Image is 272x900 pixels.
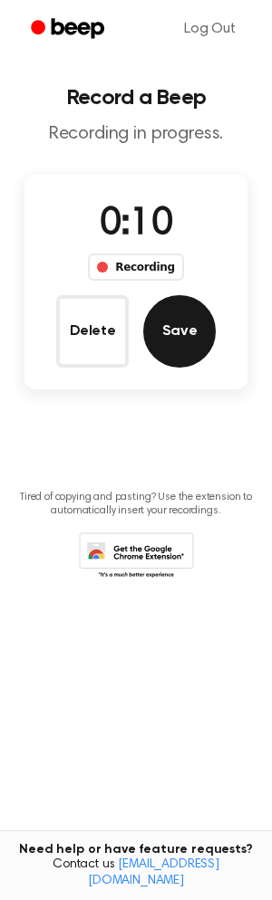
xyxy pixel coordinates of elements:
button: Save Audio Record [143,295,216,368]
button: Delete Audio Record [56,295,129,368]
a: Beep [18,12,121,47]
p: Tired of copying and pasting? Use the extension to automatically insert your recordings. [15,491,257,518]
div: Recording [88,254,183,281]
a: Log Out [166,7,254,51]
span: Contact us [11,857,261,889]
span: 0:10 [100,206,172,244]
h1: Record a Beep [15,87,257,109]
a: [EMAIL_ADDRESS][DOMAIN_NAME] [88,858,219,887]
p: Recording in progress. [15,123,257,146]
